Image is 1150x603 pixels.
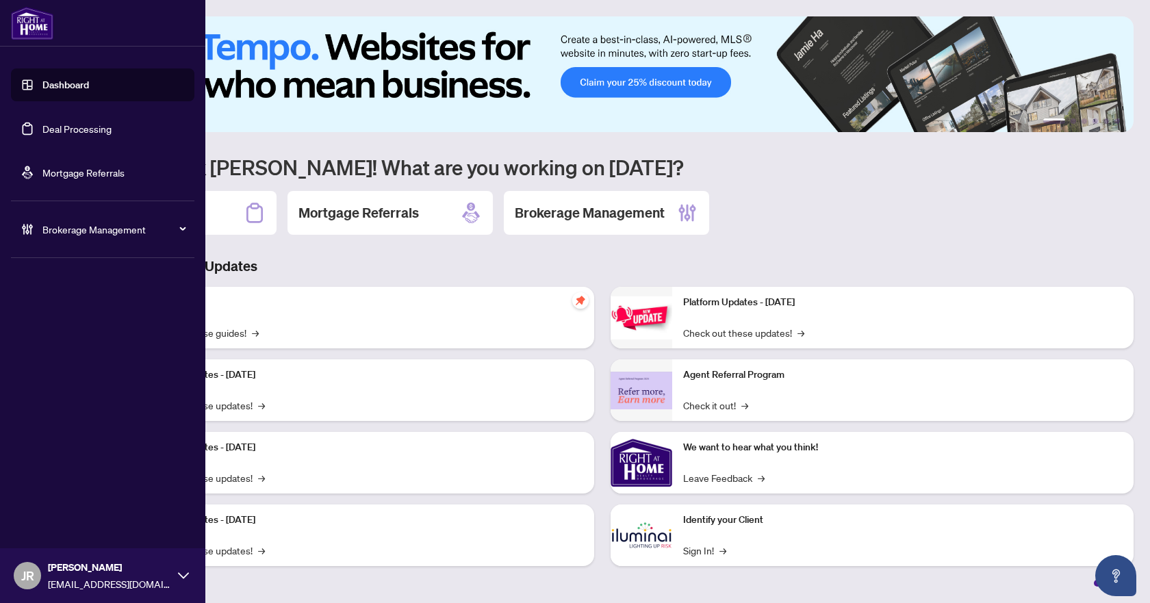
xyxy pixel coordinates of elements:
[683,295,1123,310] p: Platform Updates - [DATE]
[611,504,672,566] img: Identify your Client
[1103,118,1109,124] button: 5
[683,398,748,413] a: Check it out!→
[1092,118,1098,124] button: 4
[144,368,583,383] p: Platform Updates - [DATE]
[572,292,589,309] span: pushpin
[48,560,171,575] span: [PERSON_NAME]
[1071,118,1076,124] button: 2
[71,154,1134,180] h1: Welcome back [PERSON_NAME]! What are you working on [DATE]?
[71,257,1134,276] h3: Brokerage & Industry Updates
[42,123,112,135] a: Deal Processing
[719,543,726,558] span: →
[683,543,726,558] a: Sign In!→
[71,16,1134,132] img: Slide 0
[42,79,89,91] a: Dashboard
[1114,118,1120,124] button: 6
[741,398,748,413] span: →
[515,203,665,222] h2: Brokerage Management
[611,296,672,339] img: Platform Updates - June 23, 2025
[683,513,1123,528] p: Identify your Client
[758,470,765,485] span: →
[144,295,583,310] p: Self-Help
[683,470,765,485] a: Leave Feedback→
[42,166,125,179] a: Mortgage Referrals
[258,398,265,413] span: →
[1043,118,1065,124] button: 1
[252,325,259,340] span: →
[611,372,672,409] img: Agent Referral Program
[258,543,265,558] span: →
[11,7,53,40] img: logo
[144,440,583,455] p: Platform Updates - [DATE]
[1082,118,1087,124] button: 3
[1095,555,1136,596] button: Open asap
[48,576,171,591] span: [EMAIL_ADDRESS][DOMAIN_NAME]
[683,368,1123,383] p: Agent Referral Program
[144,513,583,528] p: Platform Updates - [DATE]
[797,325,804,340] span: →
[683,325,804,340] a: Check out these updates!→
[21,566,34,585] span: JR
[683,440,1123,455] p: We want to hear what you think!
[258,470,265,485] span: →
[611,432,672,493] img: We want to hear what you think!
[298,203,419,222] h2: Mortgage Referrals
[42,222,185,237] span: Brokerage Management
